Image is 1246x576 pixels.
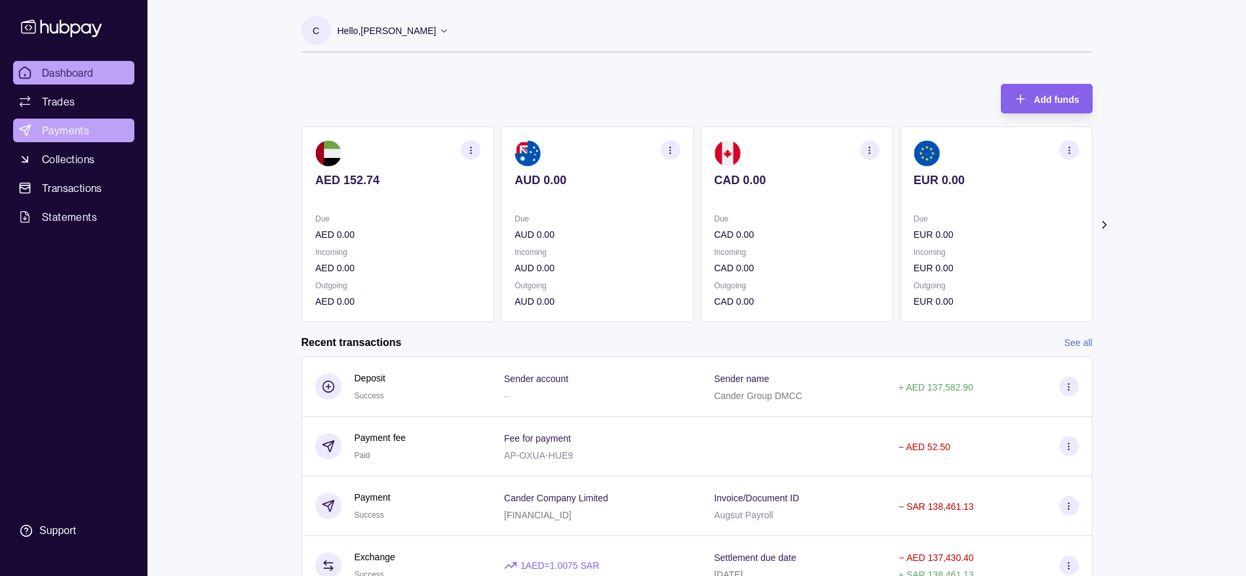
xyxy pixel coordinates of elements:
p: Due [714,212,879,226]
p: Sender name [714,374,769,384]
a: Collections [13,147,134,171]
p: Hello, [PERSON_NAME] [338,24,437,38]
p: CAD 0.00 [714,261,879,275]
p: Due [515,212,680,226]
p: Incoming [913,245,1078,259]
span: Collections [42,151,94,167]
a: Trades [13,90,134,113]
p: Deposit [355,371,385,385]
p: Outgoing [315,278,480,293]
img: ae [315,140,341,166]
span: Add funds [1034,94,1079,105]
p: − SAR 138,461.13 [899,501,974,512]
div: Support [39,524,76,538]
p: C [313,24,319,38]
p: Fee for payment [504,433,571,444]
img: au [515,140,541,166]
p: Exchange [355,550,395,564]
p: Augsut Payroll [714,510,773,520]
p: Outgoing [714,278,879,293]
a: Statements [13,205,134,229]
p: Due [913,212,1078,226]
p: AED 152.74 [315,173,480,187]
img: ca [714,140,740,166]
span: Dashboard [42,65,94,81]
p: CAD 0.00 [714,173,879,187]
p: 1 AED = 1.0075 SAR [520,558,599,573]
p: Incoming [315,245,480,259]
p: Due [315,212,480,226]
span: Trades [42,94,75,109]
p: AP-OXUA-HUE9 [504,450,573,461]
p: AUD 0.00 [515,294,680,309]
p: AED 0.00 [315,294,480,309]
span: Transactions [42,180,102,196]
p: − AED 52.50 [899,442,950,452]
p: Outgoing [515,278,680,293]
a: Dashboard [13,61,134,85]
p: AUD 0.00 [515,261,680,275]
p: AED 0.00 [315,261,480,275]
p: + AED 137,582.90 [899,382,973,393]
span: Payments [42,123,89,138]
span: Success [355,510,384,520]
p: EUR 0.00 [913,173,1078,187]
a: See all [1064,336,1093,350]
p: Settlement due date [714,552,796,563]
p: Payment [355,490,391,505]
span: Success [355,391,384,400]
p: AUD 0.00 [515,227,680,242]
span: Statements [42,209,97,225]
p: [FINANCIAL_ID] [504,510,572,520]
p: EUR 0.00 [913,227,1078,242]
span: Paid [355,451,370,460]
p: CAD 0.00 [714,294,879,309]
p: Invoice/Document ID [714,493,799,503]
p: EUR 0.00 [913,261,1078,275]
button: Add funds [1001,84,1092,113]
p: AED 0.00 [315,227,480,242]
img: eu [913,140,939,166]
p: EUR 0.00 [913,294,1078,309]
p: Incoming [515,245,680,259]
p: AUD 0.00 [515,173,680,187]
a: Payments [13,119,134,142]
p: Cander Group DMCC [714,391,802,401]
p: Sender account [504,374,568,384]
a: Transactions [13,176,134,200]
p: − AED 137,430.40 [899,552,974,563]
a: Support [13,517,134,545]
p: Payment fee [355,431,406,445]
p: Outgoing [913,278,1078,293]
p: Incoming [714,245,879,259]
h2: Recent transactions [302,336,402,350]
p: Cander Company Limited [504,493,608,503]
p: CAD 0.00 [714,227,879,242]
p: – [504,391,509,401]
